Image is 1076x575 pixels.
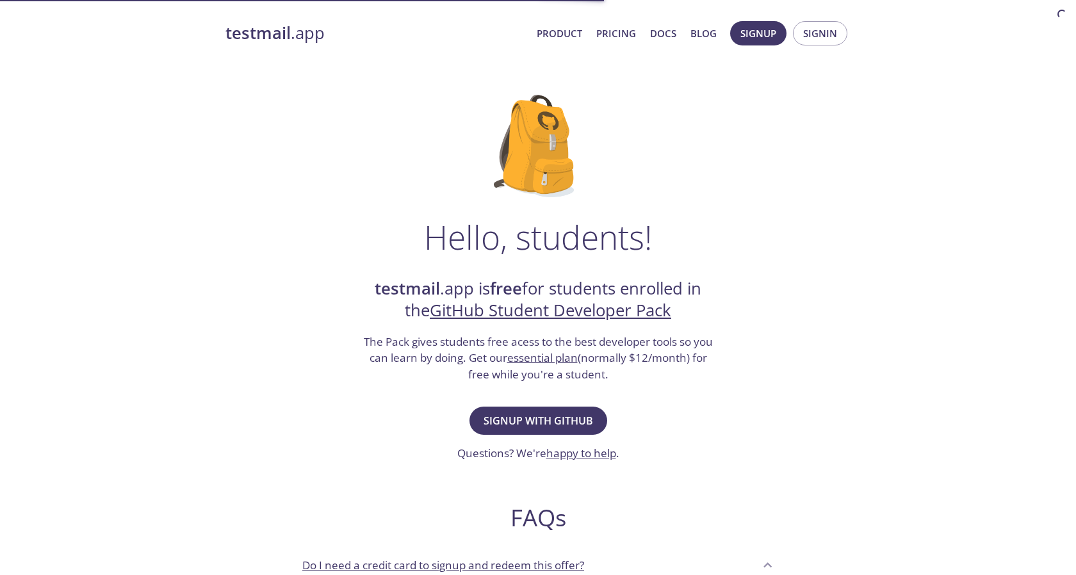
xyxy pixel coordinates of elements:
[375,277,440,300] strong: testmail
[490,277,522,300] strong: free
[537,25,582,42] a: Product
[225,22,291,44] strong: testmail
[430,299,671,321] a: GitHub Student Developer Pack
[302,557,584,574] p: Do I need a credit card to signup and redeem this offer?
[803,25,837,42] span: Signin
[690,25,717,42] a: Blog
[469,407,607,435] button: Signup with GitHub
[546,446,616,460] a: happy to help
[650,25,676,42] a: Docs
[507,350,578,365] a: essential plan
[793,21,847,45] button: Signin
[457,445,619,462] h3: Questions? We're .
[362,278,714,322] h2: .app is for students enrolled in the
[225,22,526,44] a: testmail.app
[424,218,652,256] h1: Hello, students!
[730,21,787,45] button: Signup
[740,25,776,42] span: Signup
[292,503,784,532] h2: FAQs
[362,334,714,383] h3: The Pack gives students free acess to the best developer tools so you can learn by doing. Get our...
[494,95,583,197] img: github-student-backpack.png
[596,25,636,42] a: Pricing
[484,412,593,430] span: Signup with GitHub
